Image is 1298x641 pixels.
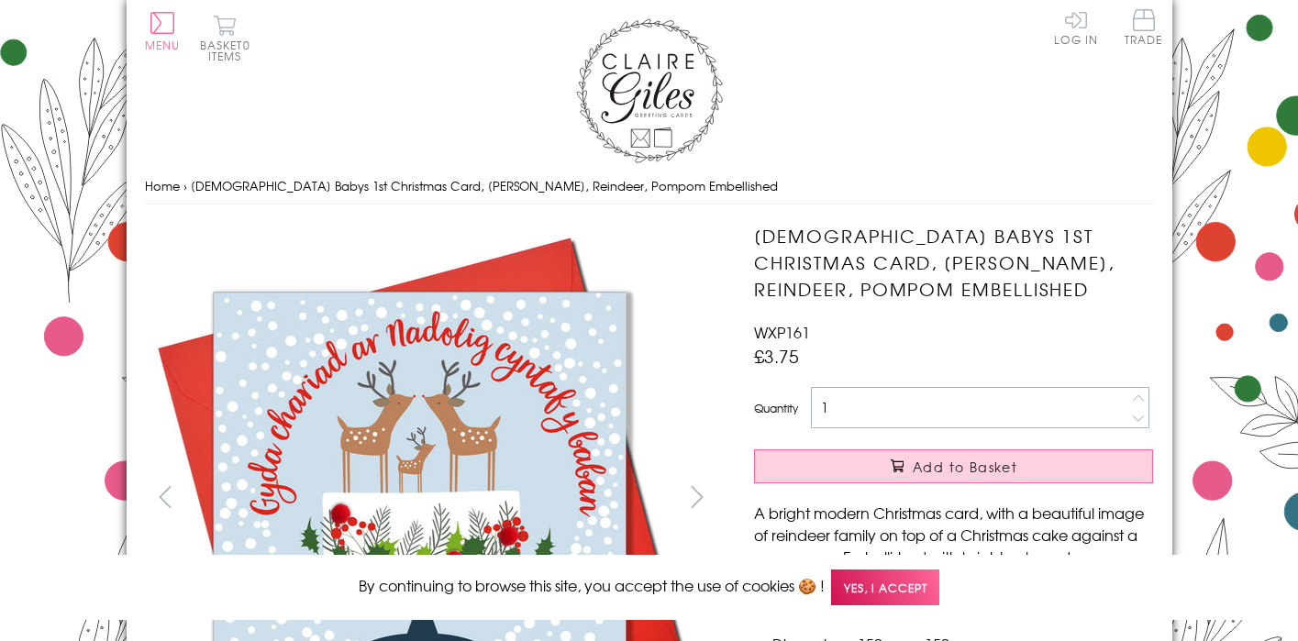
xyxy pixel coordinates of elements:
span: Menu [145,37,181,53]
button: Add to Basket [754,449,1153,483]
a: Trade [1125,9,1163,49]
nav: breadcrumbs [145,168,1154,205]
button: Menu [145,12,181,50]
span: 0 items [208,37,250,64]
a: Log In [1054,9,1098,45]
span: £3.75 [754,343,799,369]
span: Add to Basket [913,458,1017,476]
span: Yes, I accept [831,569,939,605]
button: prev [145,476,186,517]
button: Basket0 items [200,15,250,61]
p: A bright modern Christmas card, with a beautiful image of reindeer family on top of a Christmas c... [754,502,1153,612]
label: Quantity [754,400,798,416]
span: Trade [1125,9,1163,45]
span: [DEMOGRAPHIC_DATA] Babys 1st Christmas Card, [PERSON_NAME], Reindeer, Pompom Embellished [191,177,778,194]
span: WXP161 [754,321,810,343]
img: Claire Giles Greetings Cards [576,18,723,163]
span: › [183,177,187,194]
button: next [676,476,717,517]
h1: [DEMOGRAPHIC_DATA] Babys 1st Christmas Card, [PERSON_NAME], Reindeer, Pompom Embellished [754,223,1153,302]
a: Home [145,177,180,194]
